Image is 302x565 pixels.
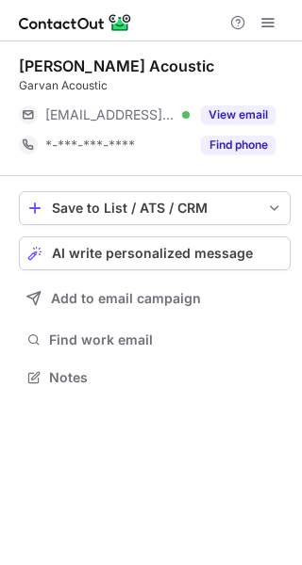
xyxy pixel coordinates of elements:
[19,11,132,34] img: ContactOut v5.3.10
[19,236,291,270] button: AI write personalized message
[19,191,291,225] button: save-profile-one-click
[19,282,291,315] button: Add to email campaign
[19,77,291,94] div: Garvan Acoustic
[201,105,276,124] button: Reveal Button
[201,136,276,154] button: Reveal Button
[51,291,201,306] span: Add to email campaign
[49,331,283,348] span: Find work email
[52,201,258,216] div: Save to List / ATS / CRM
[19,56,214,75] div: [PERSON_NAME] Acoustic
[45,106,176,123] span: [EMAIL_ADDRESS][DOMAIN_NAME]
[52,246,253,261] span: AI write personalized message
[19,327,291,353] button: Find work email
[49,369,283,386] span: Notes
[19,364,291,391] button: Notes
